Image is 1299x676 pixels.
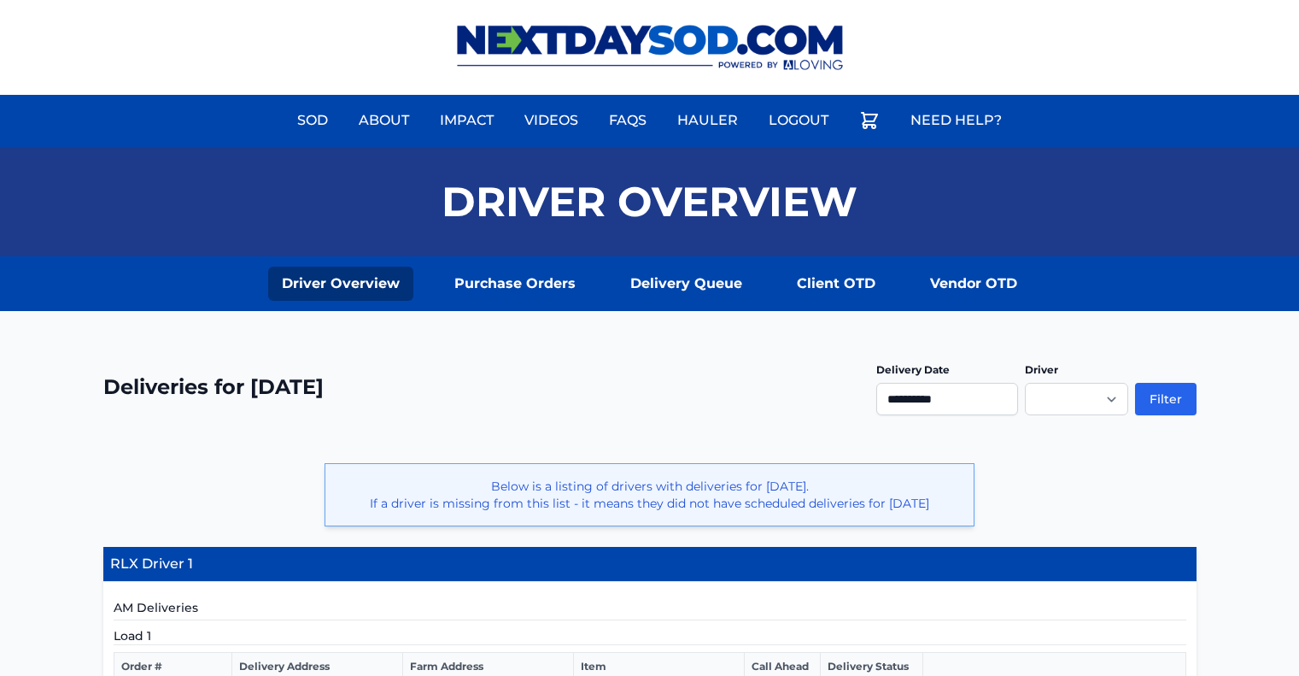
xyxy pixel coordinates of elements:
a: Purchase Orders [441,267,589,301]
a: Client OTD [783,267,889,301]
a: Logout [758,100,839,141]
label: Driver [1025,363,1058,376]
button: Filter [1135,383,1197,415]
h2: Deliveries for [DATE] [103,373,324,401]
a: FAQs [599,100,657,141]
label: Delivery Date [876,363,950,376]
h4: RLX Driver 1 [103,547,1197,582]
a: Sod [287,100,338,141]
a: Driver Overview [268,267,413,301]
a: Videos [514,100,588,141]
a: About [348,100,419,141]
p: Below is a listing of drivers with deliveries for [DATE]. If a driver is missing from this list -... [339,478,960,512]
a: Need Help? [900,100,1012,141]
h5: AM Deliveries [114,599,1186,620]
a: Hauler [667,100,748,141]
a: Delivery Queue [617,267,756,301]
h5: Load 1 [114,627,1186,645]
a: Impact [430,100,504,141]
h1: Driver Overview [442,181,857,222]
a: Vendor OTD [916,267,1031,301]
